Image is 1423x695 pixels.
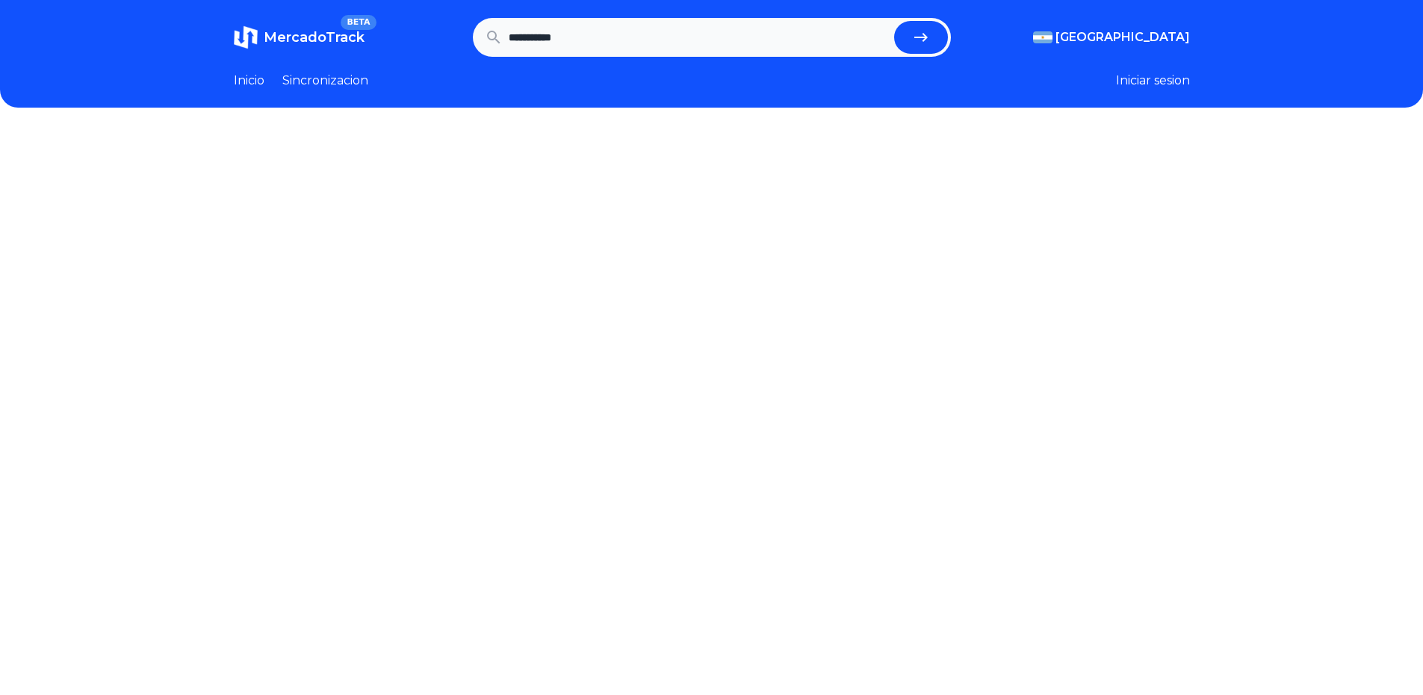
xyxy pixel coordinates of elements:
[234,25,365,49] a: MercadoTrackBETA
[1033,31,1052,43] img: Argentina
[1055,28,1190,46] span: [GEOGRAPHIC_DATA]
[341,15,376,30] span: BETA
[1033,28,1190,46] button: [GEOGRAPHIC_DATA]
[234,25,258,49] img: MercadoTrack
[264,29,365,46] span: MercadoTrack
[1116,72,1190,90] button: Iniciar sesion
[282,72,368,90] a: Sincronizacion
[234,72,264,90] a: Inicio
